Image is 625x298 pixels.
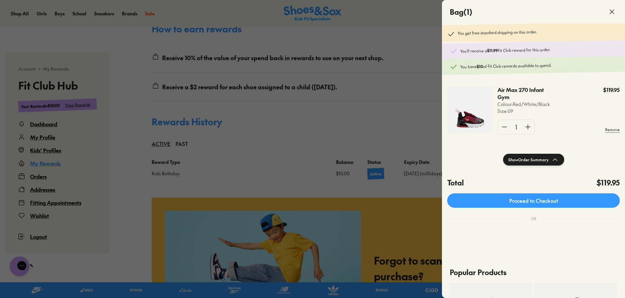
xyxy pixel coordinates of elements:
[447,177,464,188] h4: Total
[447,86,492,133] img: 4-553320.jpg
[511,120,521,134] div: 1
[597,177,620,188] h4: $119.95
[487,48,498,53] b: $11.99
[450,7,472,17] h4: Bag ( 1 )
[498,101,557,108] p: Colour: Red/White/Black
[477,64,483,69] b: $10
[447,235,620,252] iframe: PayPal-paypal
[603,86,620,94] p: $119.95
[450,262,617,283] p: Popular Products
[498,108,557,114] p: Size : 09
[498,86,545,101] p: Air Max 270 Infant Gym
[458,29,537,38] p: You get free standard shipping on this order.
[526,210,542,227] div: OR
[503,154,564,166] button: ShowOrder Summary
[447,193,620,208] a: Proceed to Checkout
[460,61,617,70] p: You have of Fit Club rewards available to spend.
[3,2,23,22] button: Gorgias live chat
[460,45,617,54] p: You'll receive a Fit Club reward for this order.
